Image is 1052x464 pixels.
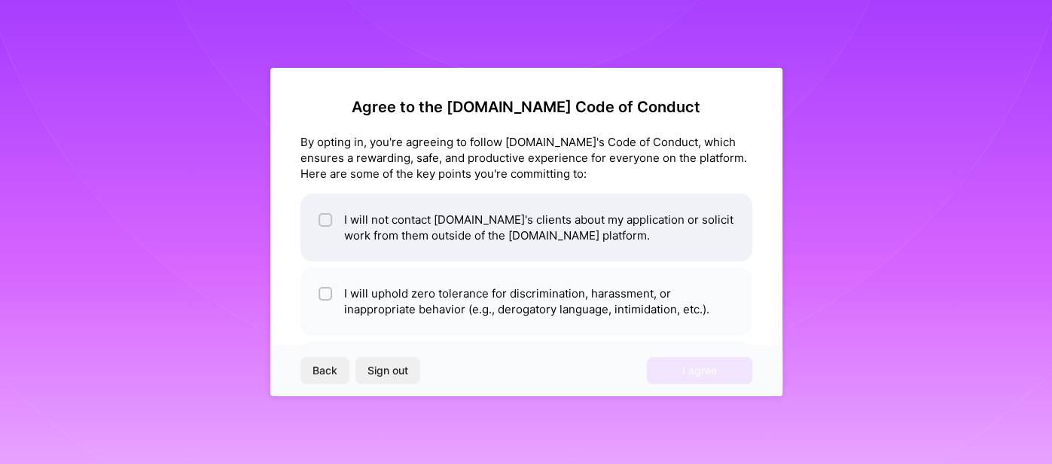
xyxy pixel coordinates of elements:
li: I will uphold zero tolerance for discrimination, harassment, or inappropriate behavior (e.g., der... [300,267,752,335]
button: Sign out [355,357,420,384]
span: Back [313,363,337,378]
h2: Agree to the [DOMAIN_NAME] Code of Conduct [300,98,752,116]
div: By opting in, you're agreeing to follow [DOMAIN_NAME]'s Code of Conduct, which ensures a rewardin... [300,134,752,182]
button: Back [300,357,349,384]
li: I will not contact [DOMAIN_NAME]'s clients about my application or solicit work from them outside... [300,194,752,261]
span: Sign out [367,363,408,378]
li: I will declare my actual, physical location on my profile. [300,341,752,393]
